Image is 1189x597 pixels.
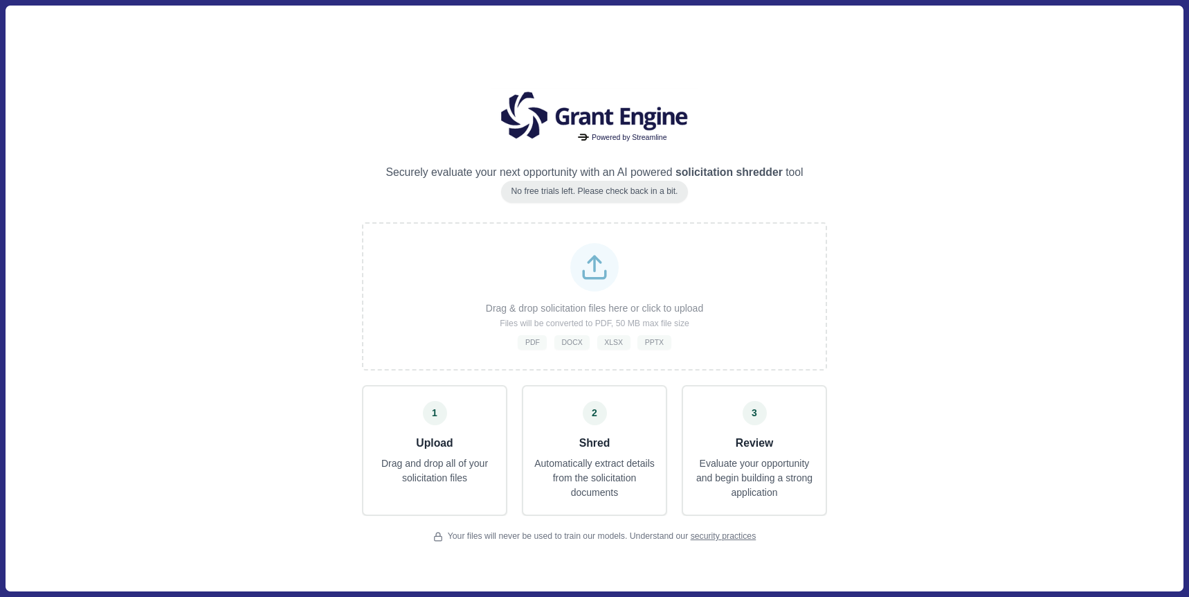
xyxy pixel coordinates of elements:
[693,435,816,452] h3: Review
[486,301,703,316] p: Drag & drop solicitation files here or click to upload
[673,166,786,178] span: solicitation shredder
[385,164,803,181] p: Securely evaluate your next opportunity with an AI powered tool
[693,456,816,500] p: Evaluate your opportunity and begin building a strong application
[561,337,582,347] span: DOCX
[533,456,656,500] p: Automatically extract details from the solicitation documents
[752,406,757,420] span: 3
[604,337,623,347] span: XLSX
[575,130,669,145] div: Powered by Streamline
[691,531,756,541] a: security practices
[533,435,656,452] h3: Shred
[500,318,689,330] p: Files will be converted to PDF, 50 MB max file size
[578,134,590,141] img: Powered by Streamline Logo
[448,531,756,543] span: Your files will never be used to train our models. Understand our
[525,337,540,347] span: PDF
[432,406,437,420] span: 1
[645,337,664,347] span: PPTX
[501,181,687,203] div: No free trials left. Please check back in a bit.
[592,406,597,420] span: 2
[491,88,698,144] img: Grantengine Logo
[368,456,501,485] p: Drag and drop all of your solicitation files
[368,435,501,452] h3: Upload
